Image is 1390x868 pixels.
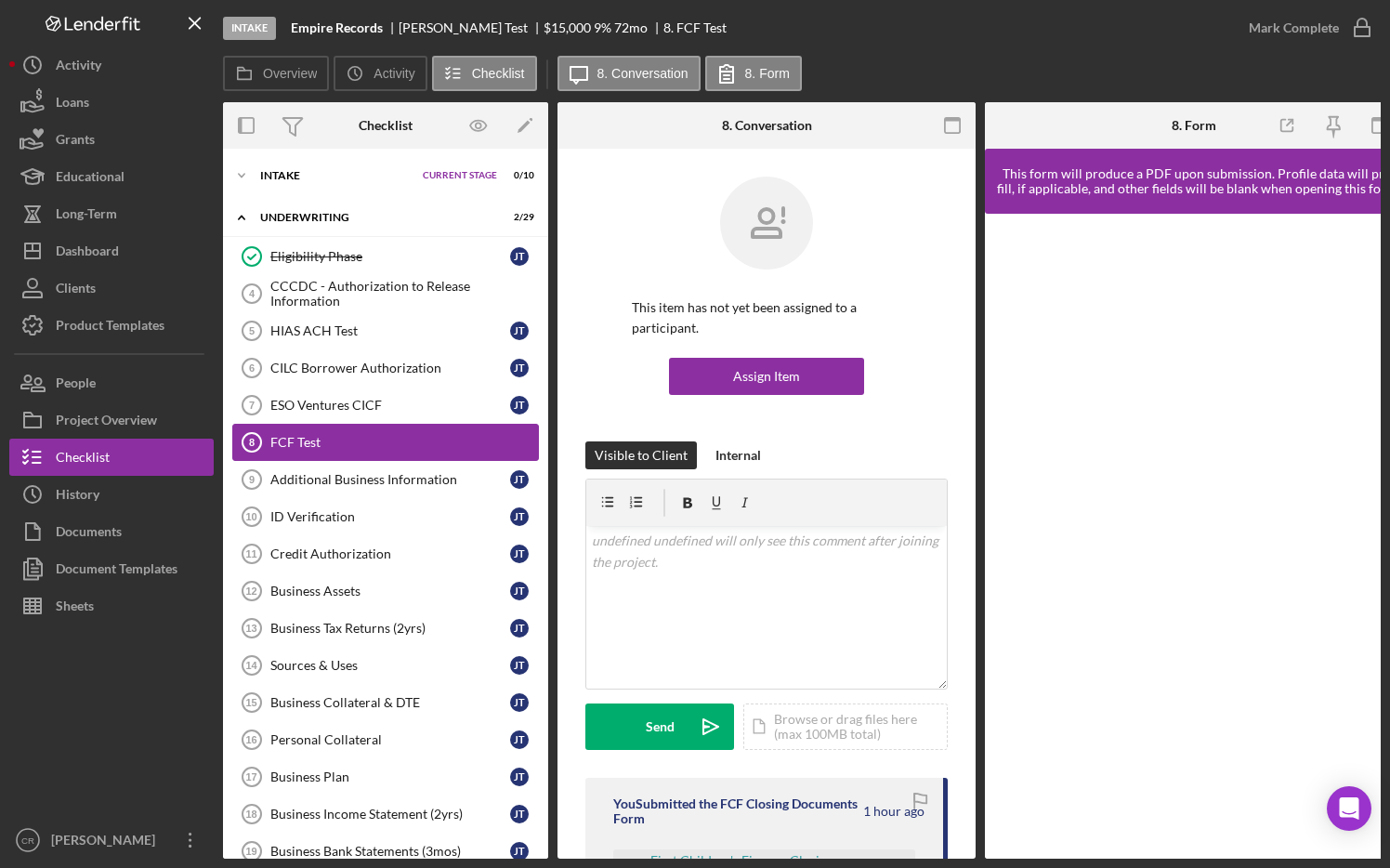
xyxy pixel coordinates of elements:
div: 9 % [594,20,611,35]
tspan: 5 [249,325,255,336]
a: 16Personal CollateralJT [232,721,539,758]
div: [PERSON_NAME] Test [399,20,544,35]
div: J T [510,507,529,526]
div: J T [510,470,529,489]
div: CILC Borrower Authorization [270,361,510,375]
div: J T [510,322,529,340]
a: Eligibility PhaseJT [232,238,539,275]
time: 2025-10-10 21:49 [863,804,924,819]
button: CR[PERSON_NAME] [9,822,214,859]
tspan: 12 [245,585,256,597]
text: CR [21,835,34,846]
div: Personal Collateral [270,732,510,747]
button: Internal [706,441,770,469]
label: Activity [374,66,414,81]
div: Open Intercom Messenger [1327,786,1371,831]
a: 12Business AssetsJT [232,572,539,610]
button: Send [585,704,734,750]
a: 18Business Income Statement (2yrs)JT [232,796,539,833]
div: Internal [715,441,761,469]
tspan: 7 [249,400,255,411]
div: 8. Conversation [722,118,812,133]
a: 8FCF Test [232,424,539,461]
button: Checklist [432,56,537,91]
div: ID Verification [270,509,510,524]
div: J T [510,247,529,266]
a: 6CILC Borrower AuthorizationJT [232,349,539,387]
tspan: 19 [245,846,256,857]
a: Sheets [9,587,214,625]
div: Underwriting [260,212,488,223]
a: 5HIAS ACH TestJT [232,312,539,349]
button: 8. Conversation [557,56,701,91]
div: 8. Form [1172,118,1216,133]
div: Sheets [56,587,94,629]
div: You Submitted the FCF Closing Documents Form [613,796,860,826]
span: $15,000 [544,20,591,35]
label: Checklist [472,66,525,81]
a: 13Business Tax Returns (2yrs)JT [232,610,539,647]
a: 10ID VerificationJT [232,498,539,535]
span: Current Stage [423,170,497,181]
div: J T [510,656,529,675]
div: Business Assets [270,584,510,598]
tspan: 10 [245,511,256,522]
button: Overview [223,56,329,91]
p: This item has not yet been assigned to a participant. [632,297,901,339]
div: 2 / 29 [501,212,534,223]
div: Mark Complete [1249,9,1339,46]
div: Business Income Statement (2yrs) [270,807,510,822]
div: 0 / 10 [501,170,534,181]
div: FCF Test [270,435,538,450]
div: Business Tax Returns (2yrs) [270,621,510,636]
div: Assign Item [733,358,800,395]
div: Business Collateral & DTE [270,695,510,710]
button: Visible to Client [585,441,697,469]
div: HIAS ACH Test [270,323,510,338]
div: Sources & Uses [270,658,510,673]
tspan: 11 [245,548,256,559]
a: 14Sources & UsesJT [232,647,539,684]
tspan: 15 [245,697,256,708]
div: Business Bank Statements (3mos) [270,844,510,859]
label: 8. Conversation [597,66,688,81]
div: [PERSON_NAME] [46,822,167,863]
